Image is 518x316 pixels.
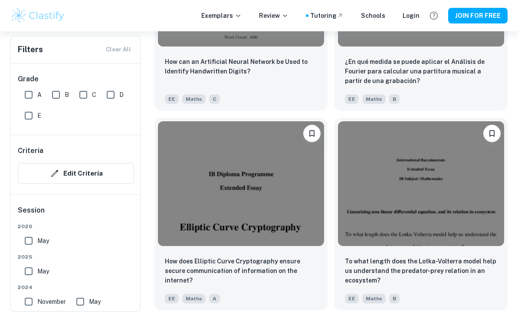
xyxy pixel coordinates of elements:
[119,90,124,100] span: D
[362,294,386,303] span: Maths
[37,266,49,276] span: May
[338,121,504,246] img: Maths EE example thumbnail: To what length does the Lotka-Volterra m
[310,11,344,20] a: Tutoring
[483,125,501,142] button: Please log in to bookmark exemplars
[10,7,66,24] img: Clastify logo
[303,125,321,142] button: Please log in to bookmark exemplars
[362,94,386,104] span: Maths
[389,94,400,104] span: B
[182,294,206,303] span: Maths
[37,297,66,306] span: November
[37,90,42,100] span: A
[345,94,359,104] span: EE
[209,294,220,303] span: A
[18,43,43,56] h6: Filters
[18,163,134,184] button: Edit Criteria
[158,121,324,246] img: Maths EE example thumbnail: How does Elliptic Curve Cryptography ens
[361,11,385,20] a: Schools
[18,283,134,291] span: 2024
[18,253,134,261] span: 2025
[345,256,497,285] p: To what length does the Lotka-Volterra model help us understand the predator-prey relation in an ...
[89,297,101,306] span: May
[182,94,206,104] span: Maths
[345,57,497,86] p: ¿En qué medida se puede aplicar el Análisis de Fourier para calcular una partitura musical a part...
[209,94,220,104] span: C
[334,118,508,310] a: Please log in to bookmark exemplarsTo what length does the Lotka-Volterra model help us understan...
[389,294,400,303] span: B
[18,205,134,223] h6: Session
[165,256,317,285] p: How does Elliptic Curve Cryptography ensure secure communication of information on the internet?
[18,146,43,156] h6: Criteria
[165,294,179,303] span: EE
[92,90,96,100] span: C
[201,11,242,20] p: Exemplars
[37,236,49,246] span: May
[426,8,441,23] button: Help and Feedback
[154,118,328,310] a: Please log in to bookmark exemplarsHow does Elliptic Curve Cryptography ensure secure communicati...
[165,57,317,76] p: How can an Artificial Neural Network be Used to Identify Handwritten Digits?
[259,11,289,20] p: Review
[65,90,69,100] span: B
[18,223,134,230] span: 2026
[37,111,41,120] span: E
[448,8,508,23] button: JOIN FOR FREE
[345,294,359,303] span: EE
[403,11,420,20] a: Login
[18,74,134,84] h6: Grade
[165,94,179,104] span: EE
